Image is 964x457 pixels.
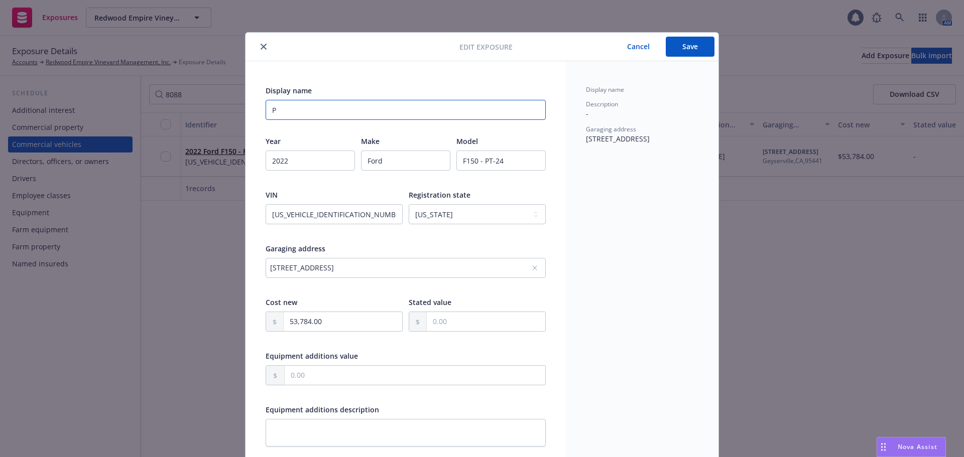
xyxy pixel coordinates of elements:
span: Stated value [409,297,451,307]
span: Display name [266,86,312,95]
span: Cost new [266,297,297,307]
button: close [258,41,270,53]
span: Model [456,136,478,146]
div: [STREET_ADDRESS] [270,262,531,273]
span: - [586,109,588,118]
button: Save [666,37,714,57]
span: Description [586,100,618,108]
span: Equipment additions value [266,351,358,361]
span: Edit exposure [459,42,513,52]
button: [STREET_ADDRESS] [266,258,546,278]
span: Year [266,136,281,146]
input: 0.00 [284,312,402,331]
span: Registration state [409,190,470,200]
input: 0.00 [427,312,545,331]
span: Nova Assist [898,442,937,451]
button: Nova Assist [877,437,946,457]
span: Garaging address [266,244,325,253]
div: Drag to move [877,437,890,456]
span: Make [361,136,380,146]
span: Equipment additions description [266,405,379,414]
button: Cancel [611,37,666,57]
span: [STREET_ADDRESS] [586,134,650,143]
span: VIN [266,190,278,200]
input: 0.00 [285,366,545,385]
span: Display name [586,85,624,94]
span: Garaging address [586,125,636,133]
